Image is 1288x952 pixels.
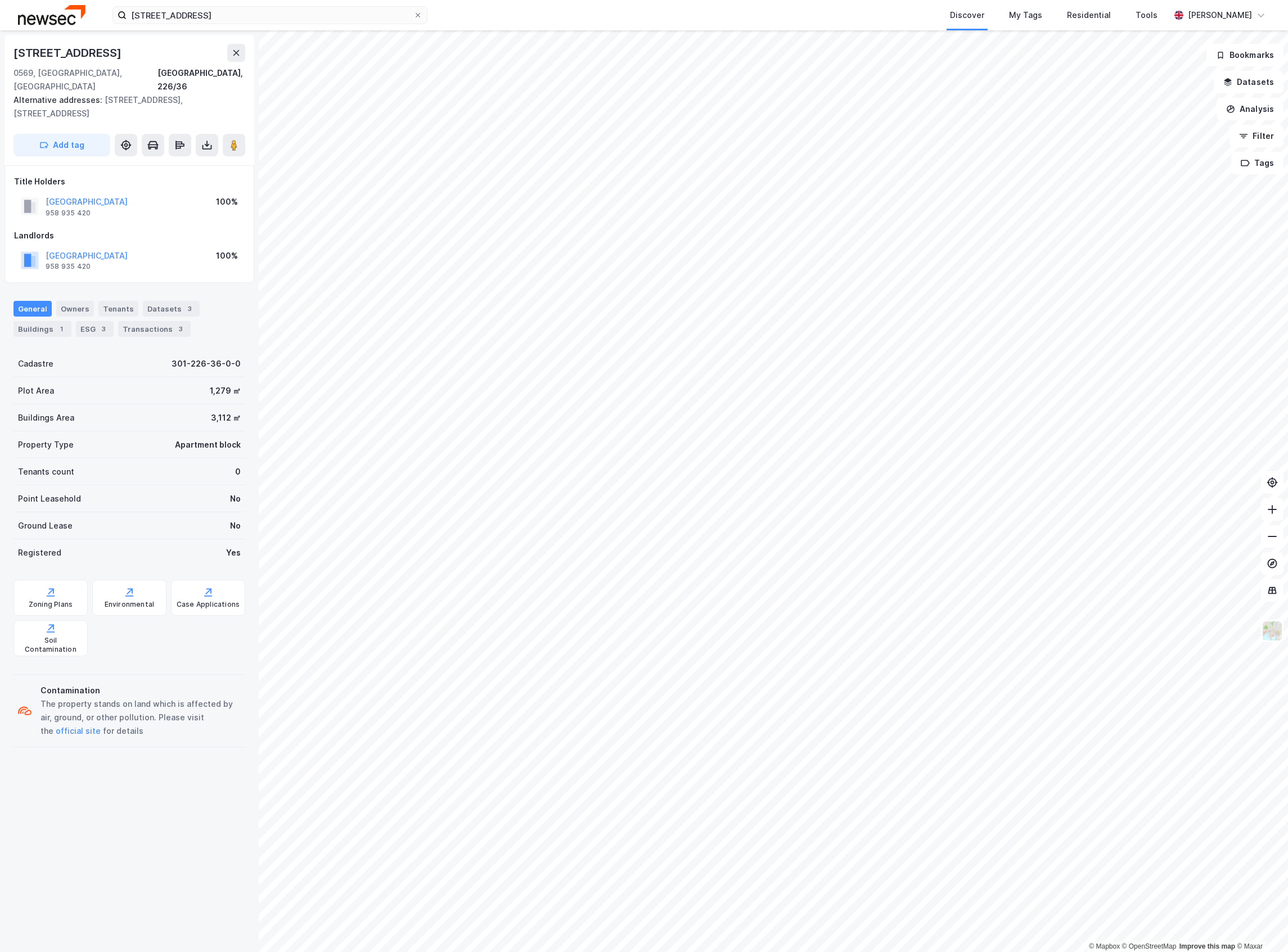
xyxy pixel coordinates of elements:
div: Contamination [40,684,241,697]
div: Yes [226,546,241,560]
div: Discover [950,8,984,22]
div: General [13,301,52,317]
div: 958 935 420 [46,262,91,271]
div: Plot Area [18,384,54,398]
div: Title Holders [14,175,245,188]
div: 100% [216,249,238,263]
div: 1,279 ㎡ [210,384,241,398]
button: Datasets [1214,71,1284,93]
div: Environmental [105,600,155,609]
a: OpenStreetMap [1122,942,1177,950]
div: [STREET_ADDRESS], [STREET_ADDRESS] [13,93,236,120]
img: Z [1262,620,1283,642]
div: 1 [56,323,67,335]
div: Residential [1067,8,1111,22]
button: Bookmarks [1206,44,1284,66]
div: Tools [1136,8,1158,22]
img: newsec-logo.f6e21ccffca1b3a03d2d.png [18,5,85,25]
div: The property stands on land which is affected by air, ground, or other pollution. Please visit th... [40,697,241,738]
div: Datasets [143,301,200,317]
div: 958 935 420 [46,209,91,218]
div: 3 [175,323,186,335]
div: Landlords [14,229,245,242]
div: Apartment block [175,438,241,452]
div: 3 [98,323,109,335]
div: 3,112 ㎡ [211,411,241,425]
div: Soil Contamination [19,636,83,654]
input: Search by address, cadastre, landlords, tenants or people [127,7,413,24]
div: Buildings [13,321,71,337]
button: Tags [1231,152,1284,174]
div: ESG [76,321,114,337]
div: [GEOGRAPHIC_DATA], 226/36 [157,66,245,93]
div: Zoning Plans [29,600,73,609]
div: Tenants [98,301,138,317]
div: 100% [216,195,238,209]
div: Kontrollprogram for chat [1232,898,1288,952]
a: Improve this map [1179,942,1235,950]
div: Buildings Area [18,411,74,425]
iframe: Chat Widget [1232,898,1288,952]
button: Filter [1230,125,1284,147]
div: My Tags [1009,8,1042,22]
div: No [230,492,241,506]
div: [PERSON_NAME] [1188,8,1252,22]
div: 0 [235,465,241,479]
div: Point Leasehold [18,492,81,506]
div: Property Type [18,438,74,452]
button: Analysis [1217,98,1284,120]
div: Cadastre [18,357,53,371]
div: Ground Lease [18,519,73,533]
div: No [230,519,241,533]
div: Registered [18,546,61,560]
div: 3 [184,303,195,314]
div: 0569, [GEOGRAPHIC_DATA], [GEOGRAPHIC_DATA] [13,66,157,93]
div: Transactions [118,321,191,337]
a: Mapbox [1089,942,1120,950]
div: Owners [56,301,94,317]
div: Tenants count [18,465,74,479]
div: 301-226-36-0-0 [172,357,241,371]
div: Case Applications [177,600,240,609]
button: Add tag [13,134,110,156]
div: [STREET_ADDRESS] [13,44,124,62]
span: Alternative addresses: [13,95,105,105]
